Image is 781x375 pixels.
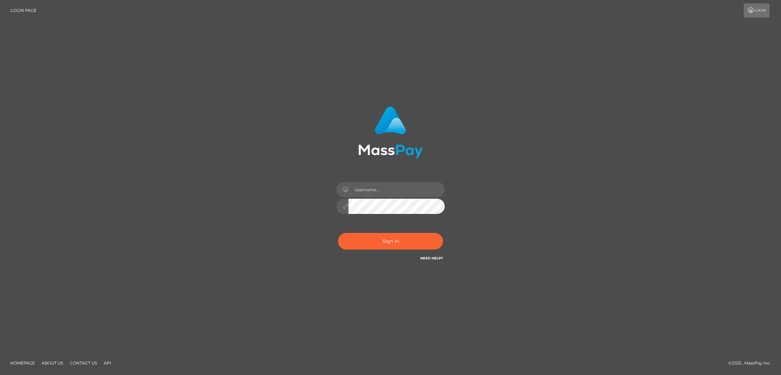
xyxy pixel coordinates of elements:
a: API [101,358,114,368]
a: Login Page [11,3,37,18]
button: Sign in [338,233,443,250]
a: About Us [39,358,66,368]
div: © 2025 , MassPay Inc. [728,359,776,367]
input: Username... [348,182,445,197]
a: Login [744,3,769,18]
a: Homepage [7,358,38,368]
a: Contact Us [67,358,100,368]
img: MassPay Login [358,106,423,158]
a: Need Help? [420,256,443,260]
